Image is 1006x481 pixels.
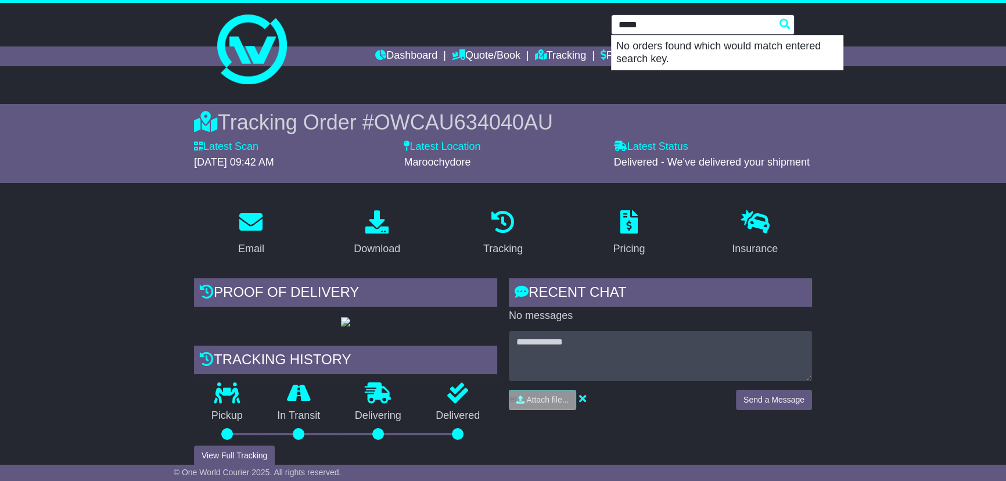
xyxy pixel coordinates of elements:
span: OWCAU634040AU [374,110,553,134]
p: In Transit [260,410,338,422]
p: Pickup [194,410,260,422]
a: Tracking [535,46,586,66]
span: © One World Courier 2025. All rights reserved. [174,468,342,477]
div: Tracking [483,241,523,257]
div: RECENT CHAT [509,278,812,310]
a: Quote/Book [452,46,520,66]
div: Insurance [732,241,778,257]
img: GetPodImage [341,317,350,326]
button: View Full Tracking [194,446,275,466]
span: Delivered - We've delivered your shipment [614,156,810,168]
span: [DATE] 09:42 AM [194,156,274,168]
div: Pricing [613,241,645,257]
div: Download [354,241,400,257]
button: Send a Message [736,390,812,410]
label: Latest Location [404,141,480,153]
label: Latest Scan [194,141,258,153]
div: Tracking Order # [194,110,812,135]
label: Latest Status [614,141,688,153]
a: Download [346,206,408,261]
div: Tracking history [194,346,497,377]
p: No orders found which would match entered search key. [612,35,843,70]
span: Maroochydore [404,156,470,168]
a: Tracking [476,206,530,261]
p: Delivering [337,410,419,422]
div: Proof of Delivery [194,278,497,310]
div: Email [238,241,264,257]
a: Pricing [605,206,652,261]
p: Delivered [419,410,498,422]
p: No messages [509,310,812,322]
a: Financials [601,46,653,66]
a: Insurance [724,206,785,261]
a: Dashboard [375,46,437,66]
a: Email [231,206,272,261]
